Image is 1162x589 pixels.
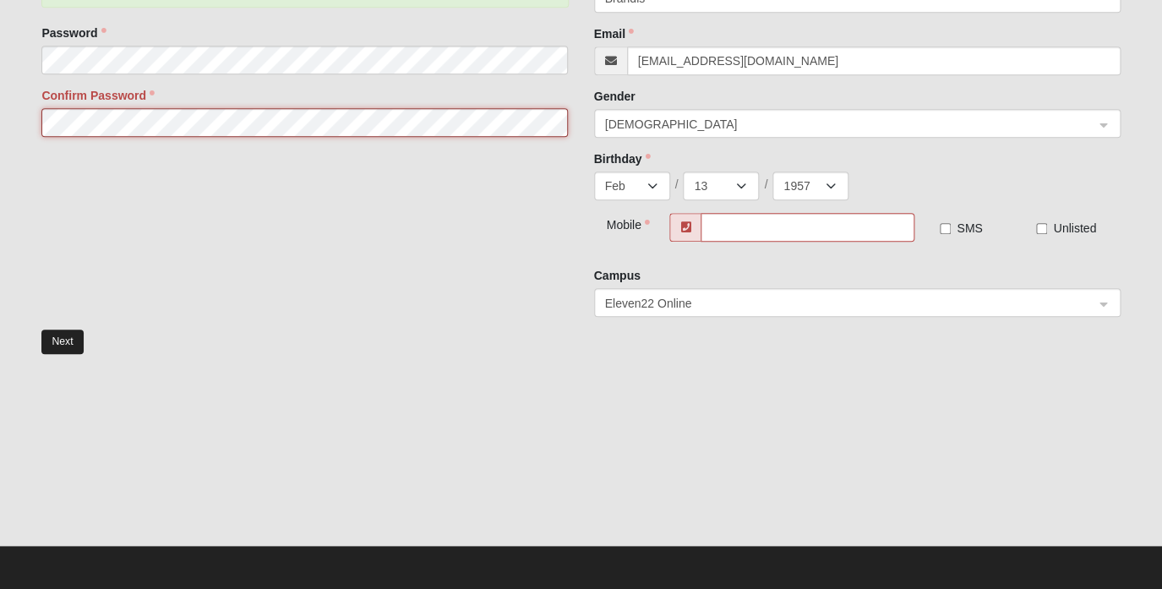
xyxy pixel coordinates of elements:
label: Birthday [594,150,651,167]
input: Unlisted [1036,223,1047,234]
input: SMS [940,223,951,234]
span: Eleven22 Online [605,294,1079,313]
div: Mobile [594,213,638,233]
label: Campus [594,267,641,284]
span: / [764,176,767,193]
span: / [675,176,679,193]
span: SMS [957,221,982,235]
label: Gender [594,88,636,105]
label: Password [41,25,106,41]
label: Email [594,25,634,42]
label: Confirm Password [41,87,155,104]
span: Male [605,115,1094,134]
button: Next [41,330,83,354]
span: Unlisted [1053,221,1096,235]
